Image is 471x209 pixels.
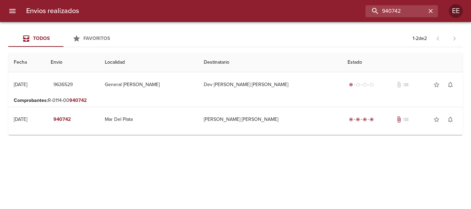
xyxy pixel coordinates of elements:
[402,81,409,88] span: No tiene pedido asociado
[363,117,367,122] span: radio_button_checked
[14,97,457,104] p: R-0114-00
[14,82,27,87] div: [DATE]
[370,117,374,122] span: radio_button_checked
[4,3,21,19] button: menu
[53,81,73,89] span: 9636529
[402,116,409,123] span: No tiene pedido asociado
[349,117,353,122] span: radio_button_checked
[370,83,374,87] span: radio_button_unchecked
[430,35,446,42] span: Pagina anterior
[430,78,443,92] button: Agregar a favoritos
[356,117,360,122] span: radio_button_checked
[395,81,402,88] span: No tiene documentos adjuntos
[348,81,375,88] div: Generado
[53,115,71,124] em: 940742
[356,83,360,87] span: radio_button_unchecked
[14,97,48,103] b: Comprobantes :
[365,5,426,17] input: buscar
[8,30,119,47] div: Tabs Envios
[433,116,440,123] span: star_border
[395,116,402,123] span: Tiene documentos adjuntos
[447,81,454,88] span: notifications_none
[363,83,367,87] span: radio_button_unchecked
[349,83,353,87] span: radio_button_checked
[433,81,440,88] span: star_border
[198,72,342,97] td: Dev [PERSON_NAME] [PERSON_NAME]
[443,113,457,126] button: Activar notificaciones
[413,35,427,42] p: 1 - 2 de 2
[99,53,199,72] th: Localidad
[198,53,342,72] th: Destinatario
[33,35,50,41] span: Todos
[430,113,443,126] button: Agregar a favoritos
[342,53,463,72] th: Estado
[83,35,110,41] span: Favoritos
[449,4,463,18] div: EE
[45,53,99,72] th: Envio
[447,116,454,123] span: notifications_none
[8,53,463,135] table: Tabla de envíos del cliente
[8,53,45,72] th: Fecha
[51,113,73,126] button: 940742
[443,78,457,92] button: Activar notificaciones
[26,6,79,17] h6: Envios realizados
[14,116,27,122] div: [DATE]
[198,107,342,132] td: [PERSON_NAME] [PERSON_NAME]
[348,116,375,123] div: Entregado
[99,107,199,132] td: Mar Del Plata
[99,72,199,97] td: General [PERSON_NAME]
[69,97,87,103] em: 940742
[51,79,76,91] button: 9636529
